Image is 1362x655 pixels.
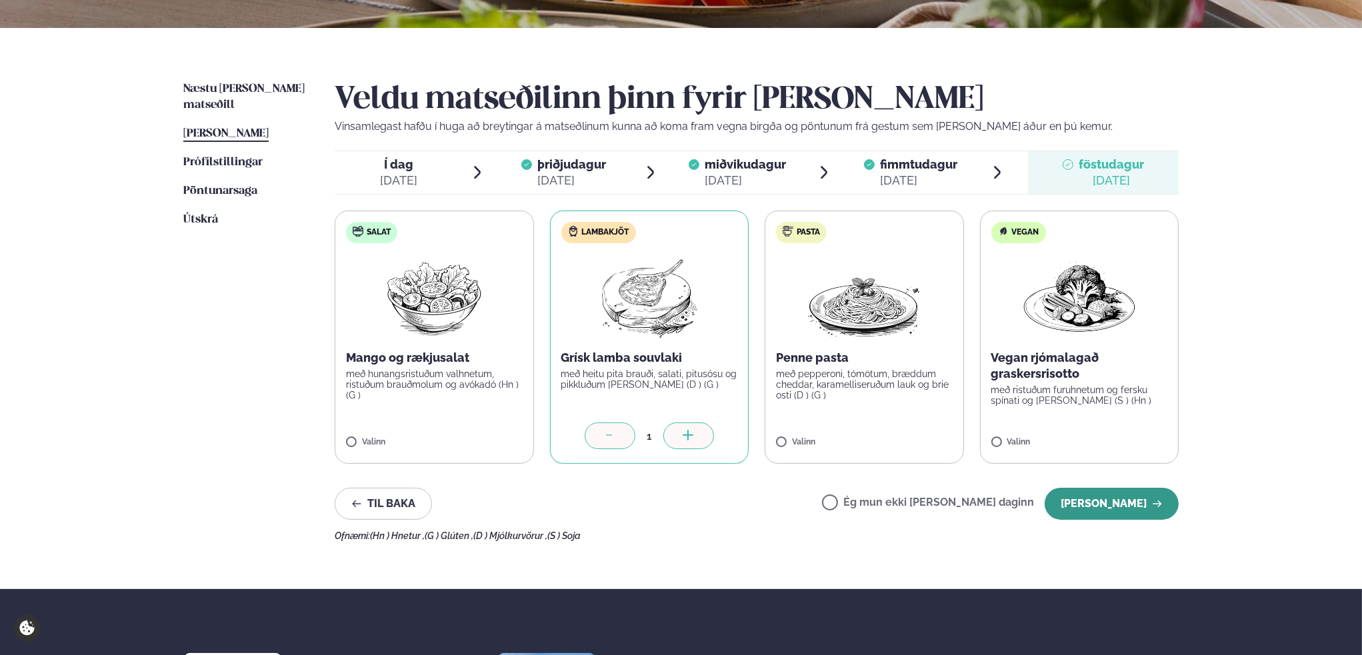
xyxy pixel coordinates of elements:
span: (Hn ) Hnetur , [370,530,425,541]
h2: Veldu matseðilinn þinn fyrir [PERSON_NAME] [335,81,1179,119]
span: föstudagur [1079,157,1144,171]
div: [DATE] [1079,173,1144,189]
p: Vegan rjómalagað graskersrisotto [991,350,1168,382]
span: Prófílstillingar [183,157,263,168]
span: Lambakjöt [582,227,629,238]
span: Vegan [1012,227,1039,238]
span: Pasta [797,227,820,238]
span: miðvikudagur [705,157,786,171]
span: Í dag [380,157,417,173]
p: með pepperoni, tómötum, bræddum cheddar, karamelliseruðum lauk og brie osti (D ) (G ) [776,368,953,400]
div: [DATE] [705,173,786,189]
img: pasta.svg [783,226,793,237]
div: [DATE] [880,173,957,189]
p: með ristuðum furuhnetum og fersku spínati og [PERSON_NAME] (S ) (Hn ) [991,384,1168,406]
div: 1 [635,428,663,444]
div: Ofnæmi: [335,530,1179,541]
span: Pöntunarsaga [183,185,257,197]
span: (D ) Mjólkurvörur , [473,530,547,541]
span: Útskrá [183,214,218,225]
p: Penne pasta [776,350,953,366]
p: Vinsamlegast hafðu í huga að breytingar á matseðlinum kunna að koma fram vegna birgða og pöntunum... [335,119,1179,135]
span: þriðjudagur [537,157,606,171]
button: Til baka [335,488,432,520]
a: Prófílstillingar [183,155,263,171]
a: Útskrá [183,212,218,228]
p: með heitu pita brauði, salati, pitusósu og pikkluðum [PERSON_NAME] (D ) (G ) [561,368,738,390]
a: [PERSON_NAME] [183,126,269,142]
p: Mango og rækjusalat [346,350,523,366]
span: Næstu [PERSON_NAME] matseðill [183,83,305,111]
button: [PERSON_NAME] [1045,488,1179,520]
span: Salat [367,227,391,238]
div: [DATE] [380,173,417,189]
img: Spagetti.png [805,254,923,339]
a: Pöntunarsaga [183,183,257,199]
span: (S ) Soja [547,530,581,541]
img: Lamb.svg [568,226,579,237]
p: með hunangsristuðum valhnetum, ristuðum brauðmolum og avókadó (Hn ) (G ) [346,368,523,400]
span: (G ) Glúten , [425,530,473,541]
div: [DATE] [537,173,606,189]
img: Lamb-Meat.png [590,254,708,339]
span: fimmtudagur [880,157,957,171]
img: Vegan.svg [998,226,1009,237]
a: Næstu [PERSON_NAME] matseðill [183,81,308,113]
img: salad.svg [353,226,363,237]
a: Cookie settings [13,614,41,642]
span: [PERSON_NAME] [183,128,269,139]
img: Vegan.png [1021,254,1138,339]
p: Grísk lamba souvlaki [561,350,738,366]
img: Salad.png [375,254,493,339]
